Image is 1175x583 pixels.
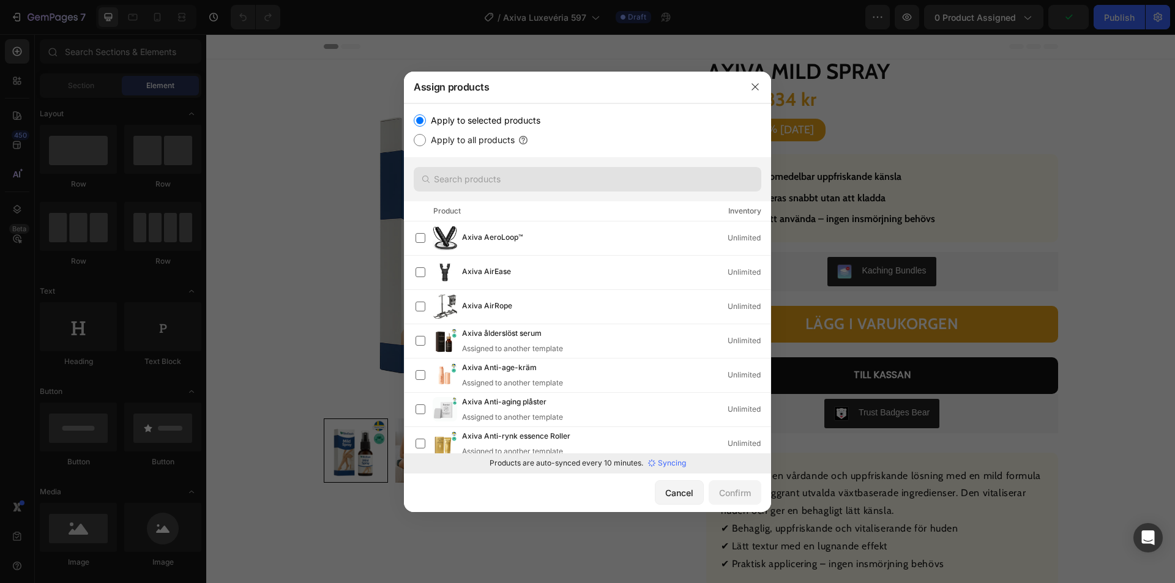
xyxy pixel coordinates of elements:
[533,136,695,148] strong: Ger en omedelbar uppfriskande känsla
[658,458,686,469] p: Syncing
[709,480,761,505] button: Confirm
[728,300,770,313] div: Unlimited
[558,52,611,78] div: 334 kr
[433,363,457,387] img: product-img
[1133,523,1163,552] div: Open Intercom Messenger
[500,272,852,308] button: LÄGG I VARUKORGEN
[500,52,553,78] div: 669 kr
[462,430,570,444] span: Axiva Anti-rynk essence Roller
[728,369,770,381] div: Unlimited
[433,205,461,217] div: Product
[426,133,515,147] label: Apply to all products
[404,71,739,103] div: Assign products
[433,329,457,353] img: product-img
[500,323,852,360] button: TILL KASSAN
[510,87,546,105] div: SPARA
[433,260,457,284] img: product-img
[728,232,770,244] div: Unlimited
[655,480,704,505] button: Cancel
[546,87,572,103] div: 50%
[500,25,852,49] h1: Axiva Mild Spray
[515,488,752,535] p: ✔ Behaglig, uppfriskande och vitaliserande för huden ✔ Lätt textur med en lugnande effekt ✔ Prakt...
[414,167,761,191] input: Search products
[647,332,704,350] div: TILL KASSAN
[433,431,457,456] img: product-img
[719,486,751,499] div: Confirm
[462,343,563,354] div: Assigned to another template
[462,266,511,279] span: Axiva AirEase
[621,223,729,252] button: Kaching Bundles
[728,266,770,278] div: Unlimited
[433,294,457,319] img: product-img
[426,113,540,128] label: Apply to selected products
[404,103,771,473] div: />
[652,372,723,385] div: Trust Badges Bear
[433,397,457,421] img: product-img
[462,412,566,423] div: Assigned to another template
[728,403,770,415] div: Unlimited
[628,372,643,387] img: CLDR_q6erfwCEAE=.png
[728,437,770,450] div: Unlimited
[462,300,512,313] span: Axiva AirRope
[462,396,546,409] span: Axiva Anti-aging plåster
[462,362,537,375] span: Axiva Anti-age-kräm
[462,446,590,457] div: Assigned to another template
[728,335,770,347] div: Unlimited
[515,436,555,447] strong: BioEquis
[618,365,733,394] button: Trust Badges Bear
[728,205,761,217] div: Inventory
[599,278,753,302] div: LÄGG I VARUKORGEN
[490,458,643,469] p: Products are auto-synced every 10 minutes.
[631,230,646,245] img: KachingBundles.png
[433,226,457,250] img: product-img
[655,230,720,243] div: Kaching Bundles
[572,87,610,105] div: [DATE]
[665,486,693,499] div: Cancel
[533,179,729,190] strong: Enkel att använda – ingen insmörjning behövs
[533,158,679,169] strong: Absorberas snabbt utan att kladda
[462,327,542,341] span: Axiva ålderslöst serum
[462,377,563,388] div: Assigned to another template
[462,231,523,245] span: Axiva AeroLoop™
[515,436,835,483] p: är en vårdande och uppfriskande lösning med en mild formula gjord av noggrant utvalda växtbaserad...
